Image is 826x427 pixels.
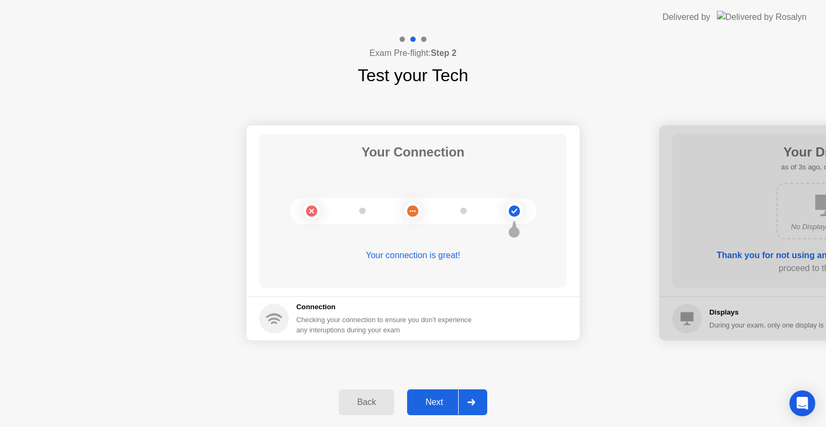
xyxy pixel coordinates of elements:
div: Back [342,397,391,407]
h1: Test your Tech [358,62,468,88]
div: Open Intercom Messenger [789,390,815,416]
div: Your connection is great! [259,249,567,262]
b: Step 2 [431,48,457,58]
h4: Exam Pre-flight: [369,47,457,60]
div: Checking your connection to ensure you don’t experience any interuptions during your exam [296,315,478,335]
img: Delivered by Rosalyn [717,11,807,23]
h1: Your Connection [361,143,465,162]
div: Delivered by [663,11,710,24]
button: Back [339,389,394,415]
div: Next [410,397,458,407]
h5: Connection [296,302,478,312]
button: Next [407,389,487,415]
